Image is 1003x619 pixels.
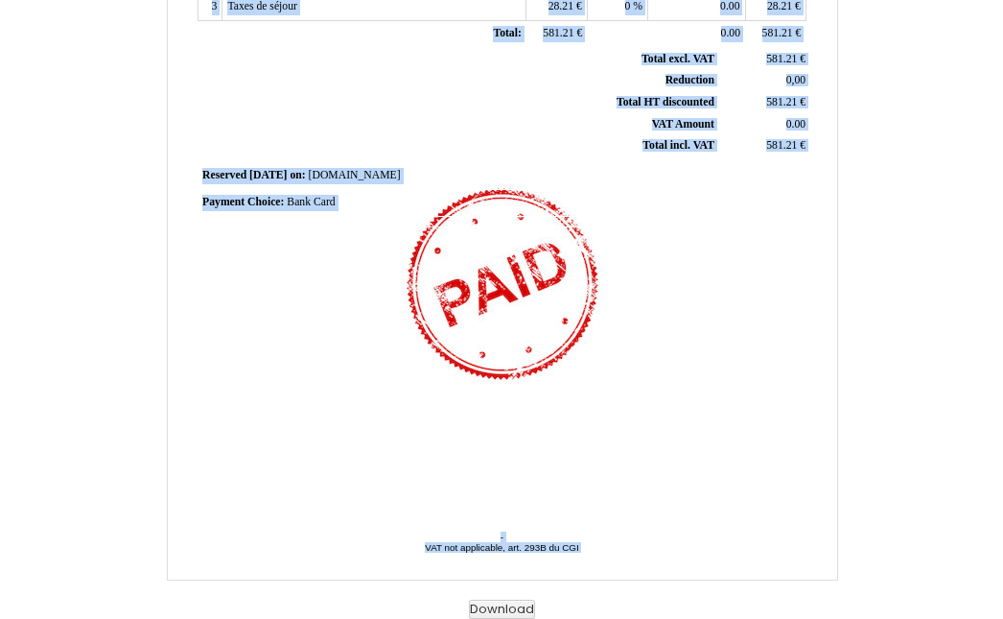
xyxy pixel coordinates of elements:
[641,53,714,65] span: Total excl. VAT
[493,27,521,39] span: Total:
[766,53,797,65] span: 581.21
[718,92,809,114] td: €
[766,96,797,108] span: 581.21
[786,74,805,86] span: 0,00
[249,169,287,181] span: [DATE]
[665,74,714,86] span: Reduction
[718,49,809,70] td: €
[721,27,740,39] span: 0.00
[718,135,809,157] td: €
[786,118,805,131] span: 0.00
[766,139,797,152] span: 581.21
[309,169,401,181] span: [DOMAIN_NAME]
[290,169,305,181] span: on:
[425,542,578,553] span: VAT not applicable, art. 293B du CGI
[642,139,714,152] span: Total incl. VAT
[501,532,503,542] span: -
[617,96,714,108] span: Total HT discounted
[526,20,587,47] td: €
[202,169,246,181] span: Reserved
[652,118,714,131] span: VAT Amount
[202,196,284,208] span: Payment Choice:
[745,20,805,47] td: €
[543,27,573,39] span: 581.21
[762,27,793,39] span: 581.21
[287,196,335,208] span: Bank Card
